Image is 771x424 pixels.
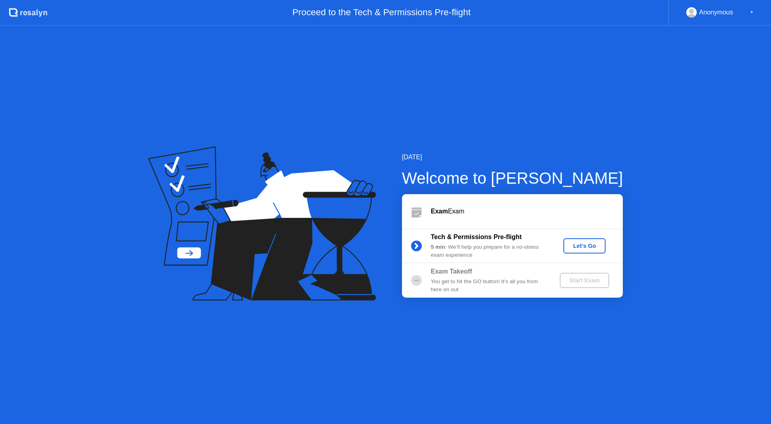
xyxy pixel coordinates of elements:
button: Let's Go [563,238,606,254]
b: Tech & Permissions Pre-flight [431,233,522,240]
div: Let's Go [567,243,602,249]
b: Exam Takeoff [431,268,472,275]
div: Exam [431,207,623,216]
div: [DATE] [402,152,623,162]
div: You get to hit the GO button! It’s all you from here on out [431,278,547,294]
button: Start Exam [560,273,609,288]
div: Start Exam [563,277,606,284]
b: 5 min [431,244,445,250]
div: Welcome to [PERSON_NAME] [402,166,623,190]
div: Anonymous [699,7,733,18]
div: ▼ [750,7,754,18]
div: : We’ll help you prepare for a no-stress exam experience [431,243,547,260]
b: Exam [431,208,448,215]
